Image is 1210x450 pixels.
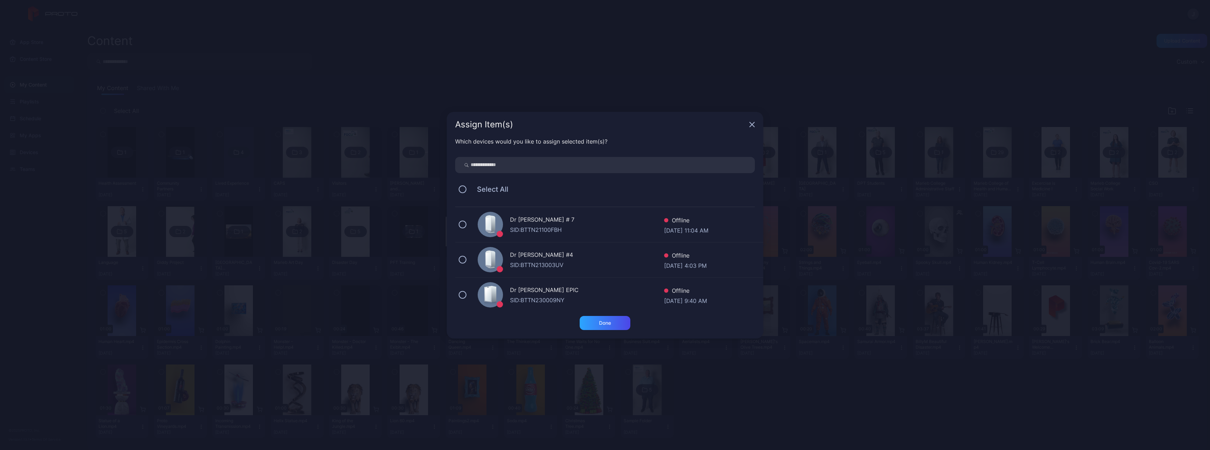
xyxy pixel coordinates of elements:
div: Dr [PERSON_NAME] #4 [510,251,664,261]
div: Dr [PERSON_NAME] # 7 [510,215,664,226]
div: Dr [PERSON_NAME] EPIC [510,286,664,296]
div: SID: BTTN213003UV [510,261,664,269]
div: [DATE] 4:03 PM [664,261,707,268]
div: Offline [664,286,707,297]
div: Offline [664,251,707,261]
div: Which devices would you like to assign selected item(s)? [455,137,755,146]
button: Done [580,316,630,330]
div: [DATE] 9:40 AM [664,297,707,304]
div: Offline [664,216,708,226]
div: SID: BTTN230009NY [510,296,664,304]
span: Select All [470,185,508,194]
div: [DATE] 11:04 AM [664,226,708,233]
div: Assign Item(s) [455,120,746,129]
div: SID: BTTN21100FBH [510,226,664,234]
div: Done [599,320,611,326]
